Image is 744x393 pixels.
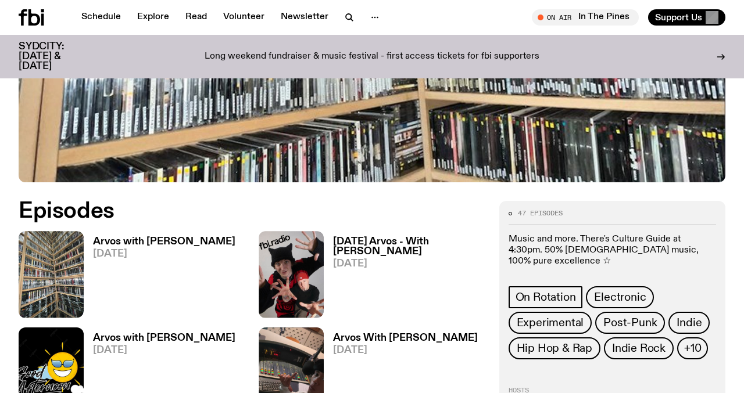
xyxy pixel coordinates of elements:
[19,42,93,71] h3: SYDCITY: [DATE] & [DATE]
[205,52,539,62] p: Long weekend fundraiser & music festival - first access tickets for fbi supporters
[677,316,702,329] span: Indie
[517,342,592,355] span: Hip Hop & Rap
[532,9,639,26] button: On AirIn The Pines
[517,316,584,329] span: Experimental
[333,259,485,269] span: [DATE]
[333,237,485,257] h3: [DATE] Arvos - With [PERSON_NAME]
[216,9,271,26] a: Volunteer
[612,342,666,355] span: Indie Rock
[84,237,235,318] a: Arvos with [PERSON_NAME][DATE]
[333,345,478,355] span: [DATE]
[509,337,600,359] a: Hip Hop & Rap
[518,210,563,217] span: 47 episodes
[655,12,702,23] span: Support Us
[274,9,335,26] a: Newsletter
[74,9,128,26] a: Schedule
[509,312,592,334] a: Experimental
[93,237,235,247] h3: Arvos with [PERSON_NAME]
[93,249,235,259] span: [DATE]
[130,9,176,26] a: Explore
[603,316,657,329] span: Post-Punk
[178,9,214,26] a: Read
[509,234,716,268] p: Music and more. There's Culture Guide at 4:30pm. 50% [DEMOGRAPHIC_DATA] music, 100% pure excellen...
[668,312,710,334] a: Indie
[684,342,701,355] span: +10
[595,312,665,334] a: Post-Punk
[516,291,576,304] span: On Rotation
[19,231,84,318] img: A corner shot of the fbi music library
[324,237,485,318] a: [DATE] Arvos - With [PERSON_NAME][DATE]
[19,201,485,222] h2: Episodes
[648,9,725,26] button: Support Us
[93,333,235,343] h3: Arvos with [PERSON_NAME]
[93,345,235,355] span: [DATE]
[594,291,646,304] span: Electronic
[677,337,708,359] button: +10
[333,333,478,343] h3: Arvos With [PERSON_NAME]
[509,286,583,308] a: On Rotation
[604,337,674,359] a: Indie Rock
[586,286,654,308] a: Electronic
